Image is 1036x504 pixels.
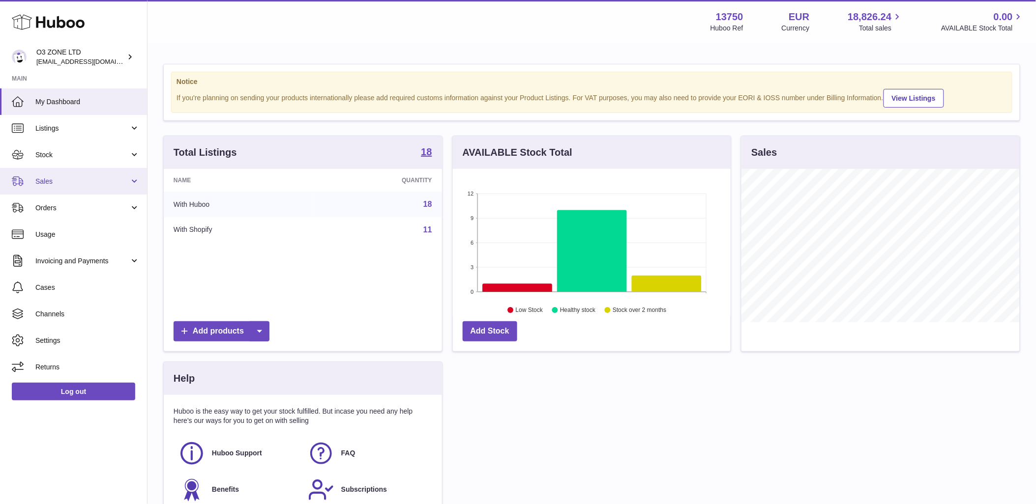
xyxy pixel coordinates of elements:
[884,89,944,108] a: View Listings
[212,448,262,458] span: Huboo Support
[421,147,432,159] a: 18
[710,24,743,33] div: Huboo Ref
[212,485,239,494] span: Benefits
[174,372,195,385] h3: Help
[35,309,140,319] span: Channels
[941,10,1024,33] a: 0.00 AVAILABLE Stock Total
[35,230,140,239] span: Usage
[308,476,427,503] a: Subscriptions
[751,146,777,159] h3: Sales
[848,10,903,33] a: 18,826.24 Total sales
[421,147,432,157] strong: 18
[178,440,298,467] a: Huboo Support
[36,57,145,65] span: [EMAIL_ADDRESS][DOMAIN_NAME]
[12,50,27,64] img: hello@o3zoneltd.co.uk
[174,321,269,341] a: Add products
[12,383,135,400] a: Log out
[471,289,474,295] text: 0
[471,215,474,221] text: 9
[423,225,432,234] a: 11
[178,476,298,503] a: Benefits
[35,97,140,107] span: My Dashboard
[36,48,125,66] div: O3 ZONE LTD
[177,77,1007,86] strong: Notice
[35,203,129,213] span: Orders
[848,10,891,24] span: 18,826.24
[789,10,809,24] strong: EUR
[35,124,129,133] span: Listings
[716,10,743,24] strong: 13750
[471,240,474,246] text: 6
[314,169,442,192] th: Quantity
[35,336,140,345] span: Settings
[341,448,355,458] span: FAQ
[423,200,432,208] a: 18
[35,177,129,186] span: Sales
[782,24,810,33] div: Currency
[308,440,427,467] a: FAQ
[174,407,432,425] p: Huboo is the easy way to get your stock fulfilled. But incase you need any help here's our ways f...
[35,256,129,266] span: Invoicing and Payments
[164,192,314,217] td: With Huboo
[35,150,129,160] span: Stock
[341,485,387,494] span: Subscriptions
[174,146,237,159] h3: Total Listings
[463,321,517,341] a: Add Stock
[463,146,572,159] h3: AVAILABLE Stock Total
[164,217,314,243] td: With Shopify
[859,24,903,33] span: Total sales
[994,10,1013,24] span: 0.00
[516,307,543,314] text: Low Stock
[164,169,314,192] th: Name
[613,307,666,314] text: Stock over 2 months
[471,264,474,270] text: 3
[560,307,596,314] text: Healthy stock
[35,283,140,292] span: Cases
[941,24,1024,33] span: AVAILABLE Stock Total
[35,363,140,372] span: Returns
[177,87,1007,108] div: If you're planning on sending your products internationally please add required customs informati...
[468,191,474,196] text: 12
